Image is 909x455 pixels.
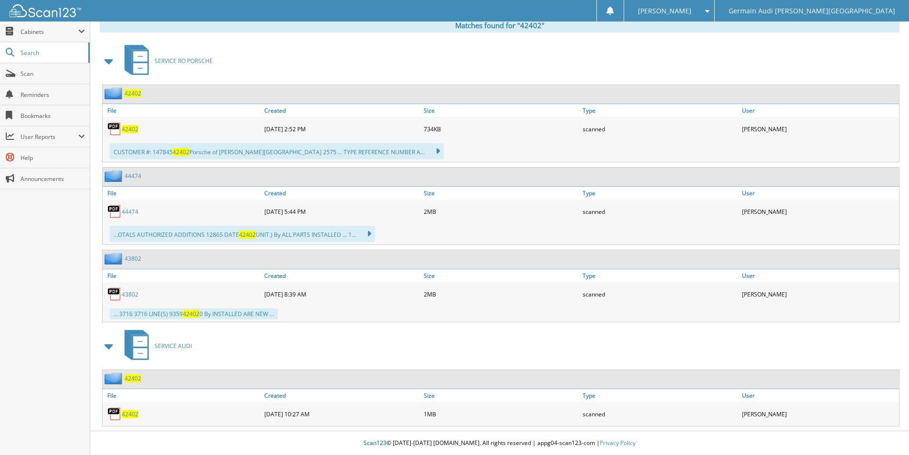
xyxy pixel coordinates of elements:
div: scanned [580,285,740,304]
span: 42402 [173,148,189,156]
a: Type [580,187,740,200]
span: Bookmarks [21,112,85,120]
a: 44474 [125,172,141,180]
a: User [740,104,899,117]
span: Cabinets [21,28,78,36]
a: Created [262,269,421,282]
iframe: Chat Widget [861,409,909,455]
a: 42402 [125,374,141,382]
span: SERVICE AUDI [155,342,192,350]
div: [PERSON_NAME] [740,119,899,138]
a: 43802 [125,254,141,263]
div: ...OTALS AUTHORIZED ADDITIONS 12865 DATE UNIT.) By ALL PARTS INSTALLED ... 1... [110,226,375,242]
span: Germain Audi [PERSON_NAME][GEOGRAPHIC_DATA] [729,8,895,14]
a: Size [421,269,581,282]
img: folder2.png [104,170,125,182]
span: User Reports [21,133,78,141]
a: File [103,104,262,117]
a: User [740,269,899,282]
a: Type [580,389,740,402]
div: 734KB [421,119,581,138]
a: SERVICE RO PORSCHE [119,42,213,80]
div: 2MB [421,202,581,221]
div: Matches found for "42402" [100,18,899,32]
a: Size [421,104,581,117]
a: 42402 [122,410,138,418]
div: [DATE] 5:44 PM [262,202,421,221]
a: Created [262,104,421,117]
a: Type [580,104,740,117]
div: [PERSON_NAME] [740,202,899,221]
div: 2MB [421,285,581,304]
img: scan123-logo-white.svg [10,4,81,17]
a: File [103,389,262,402]
a: 42402 [125,89,141,97]
a: 42402 [122,125,138,133]
div: [PERSON_NAME] [740,285,899,304]
a: Type [580,269,740,282]
a: User [740,389,899,402]
span: [PERSON_NAME] [638,8,691,14]
div: CUSTOMER #: 147845 Porsche of [PERSON_NAME][GEOGRAPHIC_DATA] 2575 ... TYPE REFERENCE NUMBER A... [110,143,444,159]
a: 44474 [122,208,138,216]
a: 43802 [122,290,138,298]
span: Help [21,154,85,162]
span: Reminders [21,91,85,99]
div: scanned [580,404,740,423]
span: Scan123 [364,439,387,447]
a: Created [262,389,421,402]
div: ... 3716 3716 LINE(S) 9359 0 By INSTALLED ARE NEW ... [110,308,278,319]
span: Scan [21,70,85,78]
a: SERVICE AUDI [119,327,192,365]
img: folder2.png [104,372,125,384]
img: PDF.png [107,204,122,219]
div: © [DATE]-[DATE] [DOMAIN_NAME]. All rights reserved | appg04-scan123-com | [90,432,909,455]
span: Search [21,49,84,57]
a: Privacy Policy [600,439,636,447]
img: PDF.png [107,407,122,421]
a: File [103,269,262,282]
img: PDF.png [107,287,122,301]
a: Size [421,389,581,402]
img: folder2.png [104,87,125,99]
span: SERVICE RO PORSCHE [155,57,213,65]
a: File [103,187,262,200]
div: [DATE] 8:39 AM [262,285,421,304]
div: [DATE] 2:52 PM [262,119,421,138]
span: 42402 [183,310,199,318]
div: scanned [580,119,740,138]
img: folder2.png [104,253,125,265]
a: Size [421,187,581,200]
div: [PERSON_NAME] [740,404,899,423]
span: 42402 [239,231,256,239]
a: User [740,187,899,200]
a: Created [262,187,421,200]
div: scanned [580,202,740,221]
div: [DATE] 10:27 AM [262,404,421,423]
img: PDF.png [107,122,122,136]
div: 1MB [421,404,581,423]
span: Announcements [21,175,85,183]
